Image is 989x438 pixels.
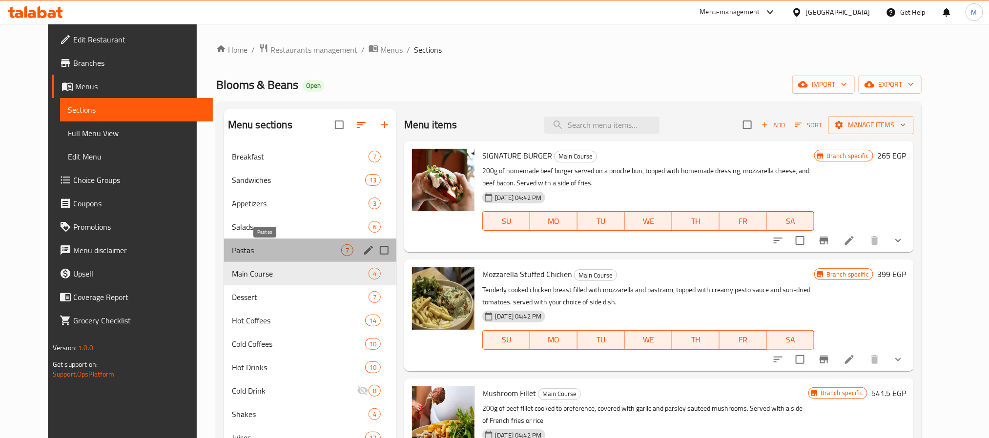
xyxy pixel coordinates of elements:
button: edit [361,243,376,258]
span: Sections [68,104,205,116]
span: Branch specific [823,270,873,279]
span: Sections [414,44,442,56]
span: Choice Groups [73,174,205,186]
span: Edit Restaurant [73,34,205,45]
div: items [369,408,381,420]
a: Branches [52,51,213,75]
button: Branch-specific-item [812,229,836,252]
div: Open [302,80,325,92]
div: Pastas7edit [224,239,396,262]
button: Manage items [828,116,914,134]
span: TH [676,214,716,228]
span: Salads [232,221,369,233]
a: Coverage Report [52,285,213,309]
nav: breadcrumb [216,43,922,56]
div: Sandwiches13 [224,168,396,192]
img: SIGNATURE BURGER [412,149,474,211]
div: Main Course4 [224,262,396,285]
span: 13 [366,176,380,185]
svg: Inactive section [357,385,369,397]
h6: 399 EGP [877,267,906,281]
h2: Menu sections [228,118,292,132]
div: items [369,151,381,162]
span: Select all sections [329,115,350,135]
button: SU [482,330,530,350]
div: Main Course [538,388,581,400]
span: Shakes [232,408,369,420]
div: Dessert [232,291,369,303]
span: Get support on: [53,358,98,371]
div: items [341,244,353,256]
a: Menu disclaimer [52,239,213,262]
span: Mushroom Fillet [482,386,536,400]
span: Coupons [73,198,205,209]
a: Menus [52,75,213,98]
a: Sections [60,98,213,121]
button: Add [758,118,789,133]
span: Hot Drinks [232,361,365,373]
p: 200g of homemade beef burger served on a brioche bun, topped with homemade dressing, mozzarella c... [482,165,814,189]
span: 8 [369,386,380,396]
div: Cold Coffees [232,338,365,350]
svg: Show Choices [892,354,904,365]
button: TU [577,330,625,350]
span: Grocery Checklist [73,315,205,326]
span: WE [629,214,668,228]
button: import [792,76,855,94]
span: [DATE] 04:42 PM [491,193,545,202]
div: Shakes4 [224,402,396,426]
span: Cold Drink [232,385,357,397]
button: FR [720,211,767,231]
div: Main Course [574,269,617,281]
button: show more [886,348,910,371]
span: Main Course [538,388,580,399]
a: Edit Menu [60,145,213,168]
span: Select section [737,115,758,135]
span: Add [760,119,786,131]
span: Menus [380,44,403,56]
span: SIGNATURE BURGER [482,148,552,163]
button: Sort [793,118,824,133]
button: export [859,76,922,94]
button: MO [530,330,577,350]
span: Select to update [790,349,810,370]
div: items [365,361,381,373]
span: Menu disclaimer [73,244,205,256]
div: Dessert7 [224,285,396,309]
span: [DATE] 04:42 PM [491,312,545,321]
a: Support.OpsPlatform [53,368,115,380]
a: Edit menu item [844,354,855,365]
div: Main Course [554,151,597,162]
span: WE [629,333,668,347]
span: Sort items [789,118,828,133]
a: Edit menu item [844,235,855,246]
span: Appetizers [232,198,369,209]
div: items [365,315,381,326]
div: Breakfast [232,151,369,162]
div: Sandwiches [232,174,365,186]
div: items [369,291,381,303]
a: Home [216,44,247,56]
span: MO [534,214,574,228]
span: Pastas [232,244,341,256]
svg: Show Choices [892,235,904,246]
span: 10 [366,339,380,349]
a: Choice Groups [52,168,213,192]
span: Add item [758,118,789,133]
li: / [251,44,255,56]
button: FR [720,330,767,350]
div: Hot Drinks10 [224,356,396,379]
span: TH [676,333,716,347]
span: import [800,79,847,91]
span: 6 [369,222,380,232]
button: delete [863,229,886,252]
a: Upsell [52,262,213,285]
span: FR [723,333,763,347]
span: 4 [369,269,380,279]
span: Main Course [232,268,369,279]
div: items [365,174,381,186]
button: SA [767,211,814,231]
span: Manage items [836,119,906,131]
a: Coupons [52,192,213,215]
